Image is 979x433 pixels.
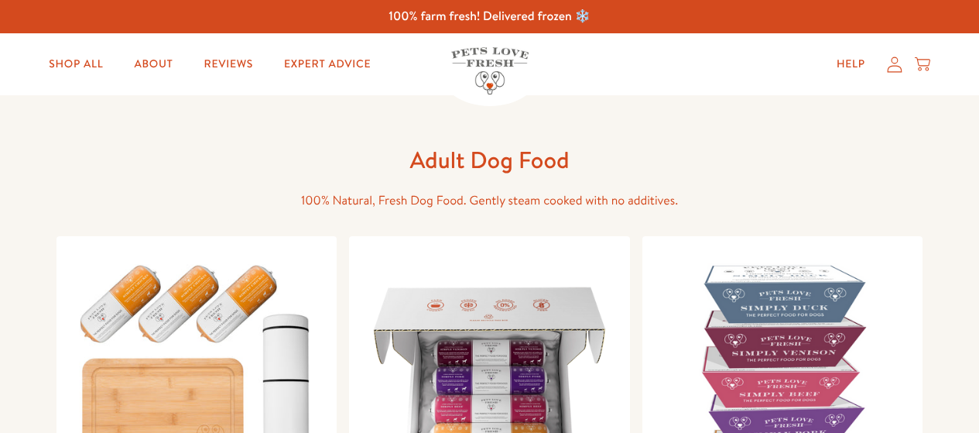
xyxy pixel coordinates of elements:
img: Pets Love Fresh [451,47,529,95]
a: Expert Advice [272,49,383,80]
a: Reviews [192,49,265,80]
a: About [122,49,185,80]
a: Help [824,49,878,80]
span: 100% Natural, Fresh Dog Food. Gently steam cooked with no additives. [301,192,678,209]
h1: Adult Dog Food [242,145,738,175]
a: Shop All [36,49,115,80]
